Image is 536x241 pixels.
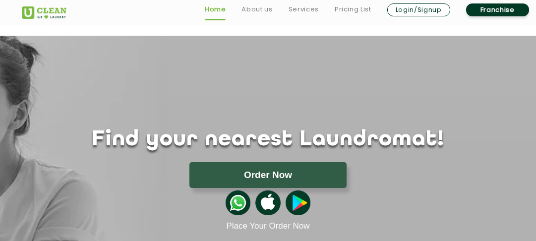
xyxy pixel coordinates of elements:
[466,3,529,16] a: Franchise
[241,3,272,15] a: About us
[387,3,450,16] a: Login/Signup
[189,162,346,188] button: Order Now
[255,190,280,215] img: apple-icon.png
[335,3,371,15] a: Pricing List
[14,127,522,152] h1: Find your nearest Laundromat!
[226,221,309,231] a: Place Your Order Now
[289,3,319,15] a: Services
[226,190,250,215] img: whatsappicon.png
[205,3,226,15] a: Home
[286,190,310,215] img: playstoreicon.png
[22,6,66,19] img: UClean Laundry and Dry Cleaning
